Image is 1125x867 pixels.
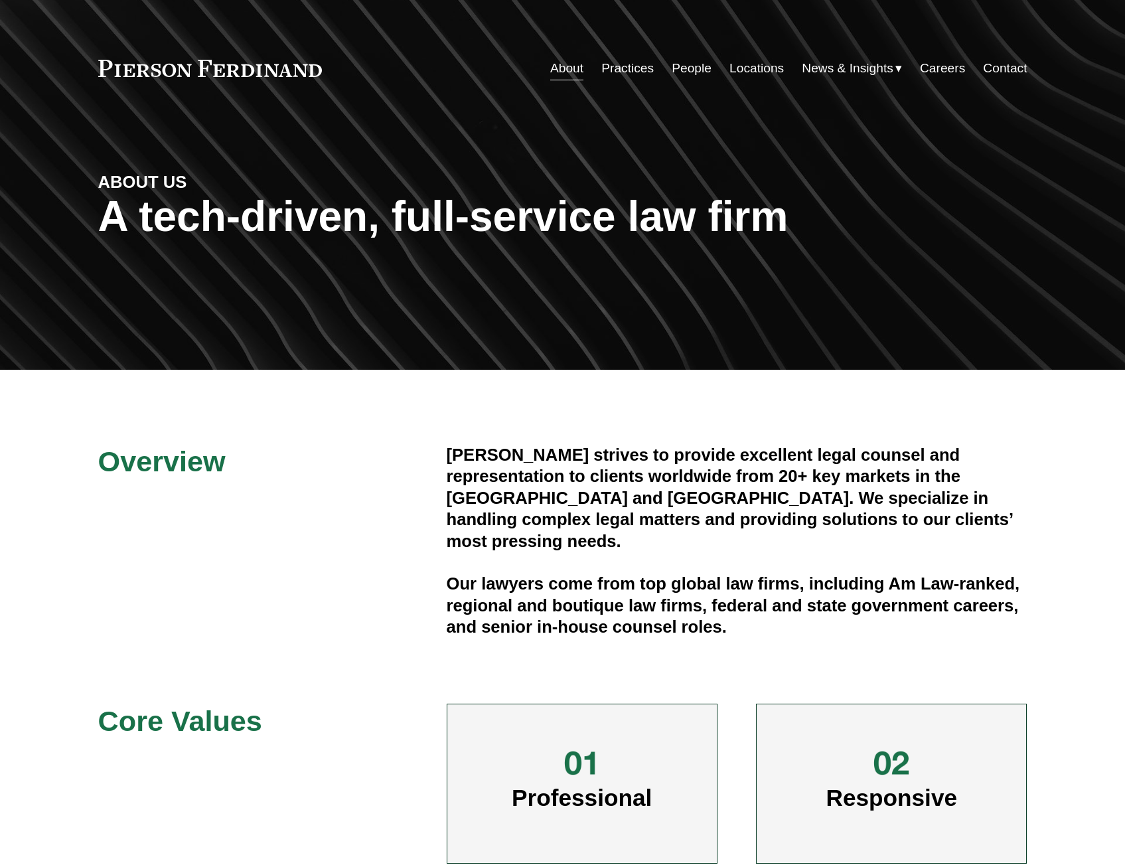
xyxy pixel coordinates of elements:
[98,193,1027,241] h1: A tech-driven, full-service law firm
[601,56,654,81] a: Practices
[802,56,902,81] a: folder dropdown
[802,57,893,80] span: News & Insights
[98,705,262,737] span: Core Values
[512,785,652,811] span: Professional
[983,56,1027,81] a: Contact
[98,445,226,477] span: Overview
[447,444,1027,552] h4: [PERSON_NAME] strives to provide excellent legal counsel and representation to clients worldwide ...
[826,785,958,811] span: Responsive
[550,56,583,81] a: About
[672,56,712,81] a: People
[729,56,784,81] a: Locations
[98,173,187,191] strong: ABOUT US
[920,56,965,81] a: Careers
[447,573,1027,637] h4: Our lawyers come from top global law firms, including Am Law-ranked, regional and boutique law fi...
